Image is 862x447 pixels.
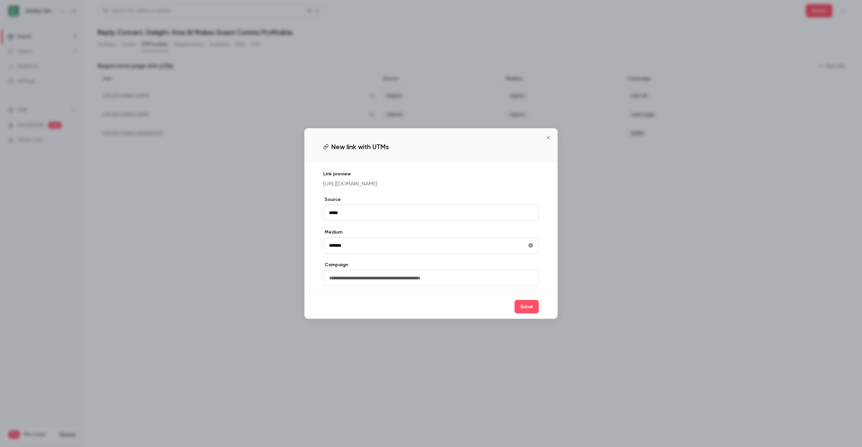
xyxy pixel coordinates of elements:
label: Medium [323,229,539,236]
p: Link preview [323,171,539,177]
label: Source [323,196,539,203]
label: Campaign [323,262,539,268]
button: utmMedium [525,240,536,251]
button: Close [541,131,555,144]
p: [URL][DOMAIN_NAME] [323,180,539,188]
button: Save [515,300,539,313]
span: New link with UTMs [331,142,389,152]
